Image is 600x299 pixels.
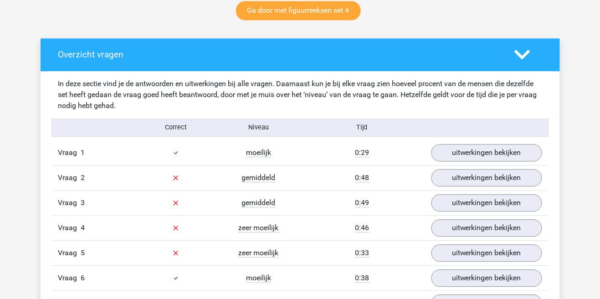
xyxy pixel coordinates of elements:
[81,223,85,232] span: 4
[58,222,81,233] span: Vraag
[58,247,81,258] span: Vraag
[431,169,542,186] a: uitwerkingen bekijken
[236,1,361,20] a: Ga door met figuurreeksen set 4
[300,123,424,133] div: Tijd
[355,223,369,232] span: 0:46
[355,173,369,182] span: 0:48
[58,172,81,183] span: Vraag
[239,248,279,258] span: zeer moeilijk
[81,273,85,282] span: 6
[58,197,81,208] span: Vraag
[431,269,542,287] a: uitwerkingen bekijken
[355,248,369,258] span: 0:33
[58,147,81,158] span: Vraag
[217,123,300,133] div: Niveau
[355,148,369,157] span: 0:29
[355,273,369,283] span: 0:38
[81,173,85,182] span: 2
[134,123,217,133] div: Correct
[431,144,542,161] a: uitwerkingen bekijken
[81,198,85,207] span: 3
[242,198,276,207] span: gemiddeld
[81,148,85,157] span: 1
[355,198,369,207] span: 0:49
[246,148,271,157] span: moeilijk
[51,78,549,111] div: In deze sectie vind je de antwoorden en uitwerkingen bij alle vragen. Daarnaast kun je bij elke v...
[242,173,276,182] span: gemiddeld
[58,49,501,60] h4: Overzicht vragen
[58,273,81,284] span: Vraag
[431,244,542,262] a: uitwerkingen bekijken
[81,248,85,257] span: 5
[431,194,542,211] a: uitwerkingen bekijken
[239,223,279,232] span: zeer moeilijk
[431,219,542,237] a: uitwerkingen bekijken
[246,273,271,283] span: moeilijk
